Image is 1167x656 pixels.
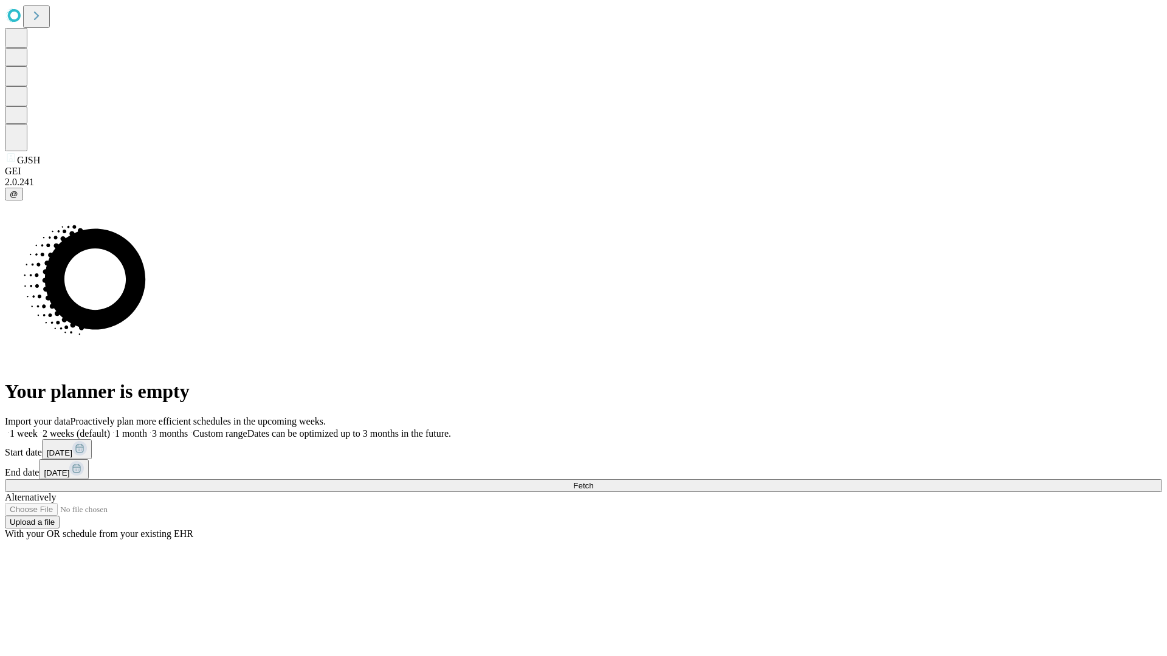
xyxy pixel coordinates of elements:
span: Proactively plan more efficient schedules in the upcoming weeks. [71,416,326,426]
span: 1 week [10,428,38,439]
div: End date [5,459,1162,479]
span: 1 month [115,428,147,439]
button: [DATE] [42,439,92,459]
div: 2.0.241 [5,177,1162,188]
button: [DATE] [39,459,89,479]
button: @ [5,188,23,200]
div: Start date [5,439,1162,459]
span: 2 weeks (default) [43,428,110,439]
button: Fetch [5,479,1162,492]
span: GJSH [17,155,40,165]
span: @ [10,190,18,199]
span: With your OR schedule from your existing EHR [5,528,193,539]
div: GEI [5,166,1162,177]
span: [DATE] [44,468,69,477]
span: Import your data [5,416,71,426]
span: Custom range [193,428,247,439]
span: Alternatively [5,492,56,502]
span: Dates can be optimized up to 3 months in the future. [247,428,451,439]
button: Upload a file [5,516,60,528]
span: Fetch [573,481,593,490]
span: 3 months [152,428,188,439]
h1: Your planner is empty [5,380,1162,403]
span: [DATE] [47,448,72,457]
